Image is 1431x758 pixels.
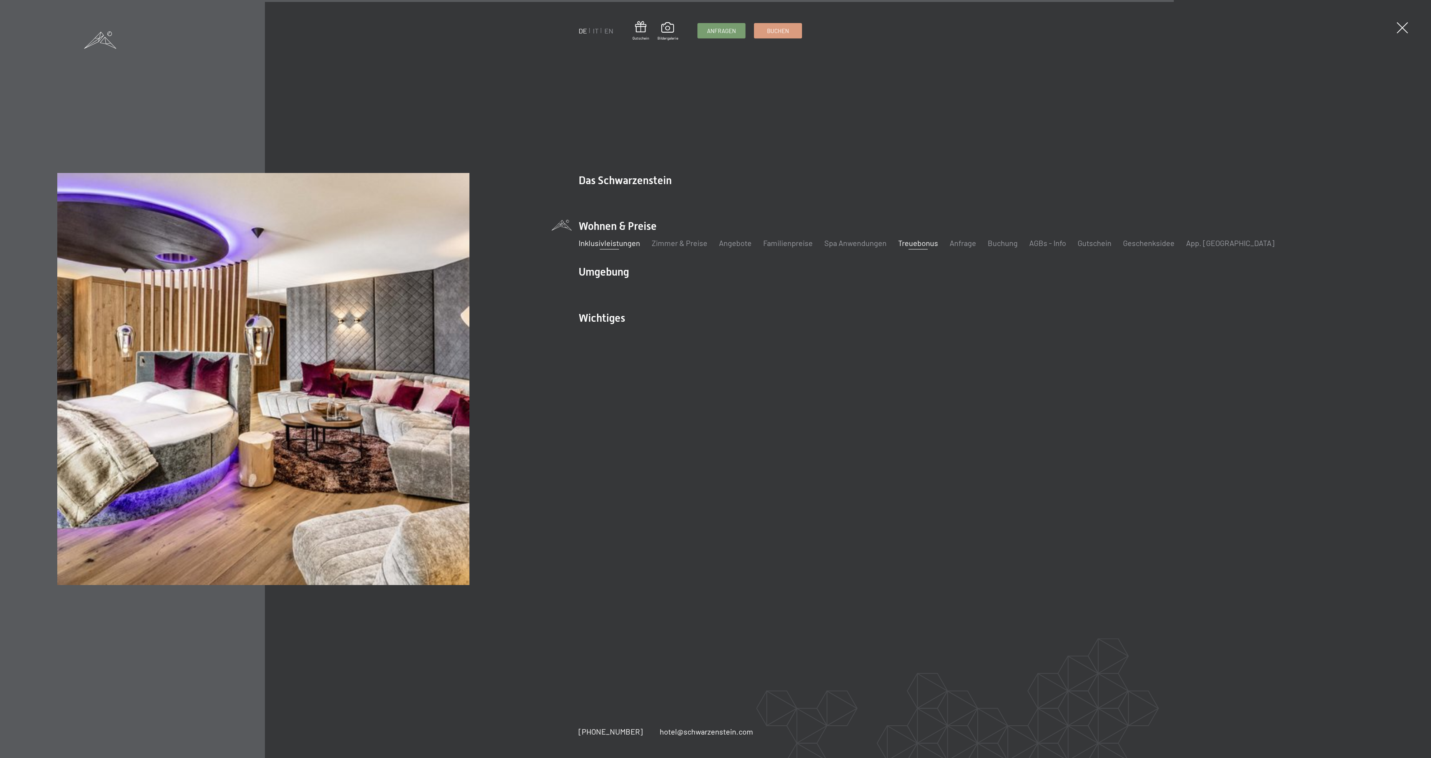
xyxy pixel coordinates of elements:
[579,727,643,736] span: [PHONE_NUMBER]
[632,35,649,41] span: Gutschein
[1186,238,1275,248] a: App. [GEOGRAPHIC_DATA]
[579,726,643,737] a: [PHONE_NUMBER]
[1078,238,1112,248] a: Gutschein
[1123,238,1175,248] a: Geschenksidee
[579,27,587,35] a: DE
[754,23,802,38] a: Buchen
[657,22,678,41] a: Bildergalerie
[707,27,736,35] span: Anfragen
[988,238,1018,248] a: Buchung
[57,173,469,585] img: Im Top-Hotel in Südtirol all inclusive urlauben
[652,238,707,248] a: Zimmer & Preise
[767,27,789,35] span: Buchen
[632,21,649,41] a: Gutschein
[579,238,640,248] a: Inklusivleistungen
[593,27,599,35] a: IT
[1029,238,1066,248] a: AGBs - Info
[657,35,678,41] span: Bildergalerie
[824,238,887,248] a: Spa Anwendungen
[898,238,938,248] a: Treuebonus
[950,238,976,248] a: Anfrage
[660,726,753,737] a: hotel@schwarzenstein.com
[719,238,752,248] a: Angebote
[698,23,745,38] a: Anfragen
[763,238,813,248] a: Familienpreise
[604,27,613,35] a: EN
